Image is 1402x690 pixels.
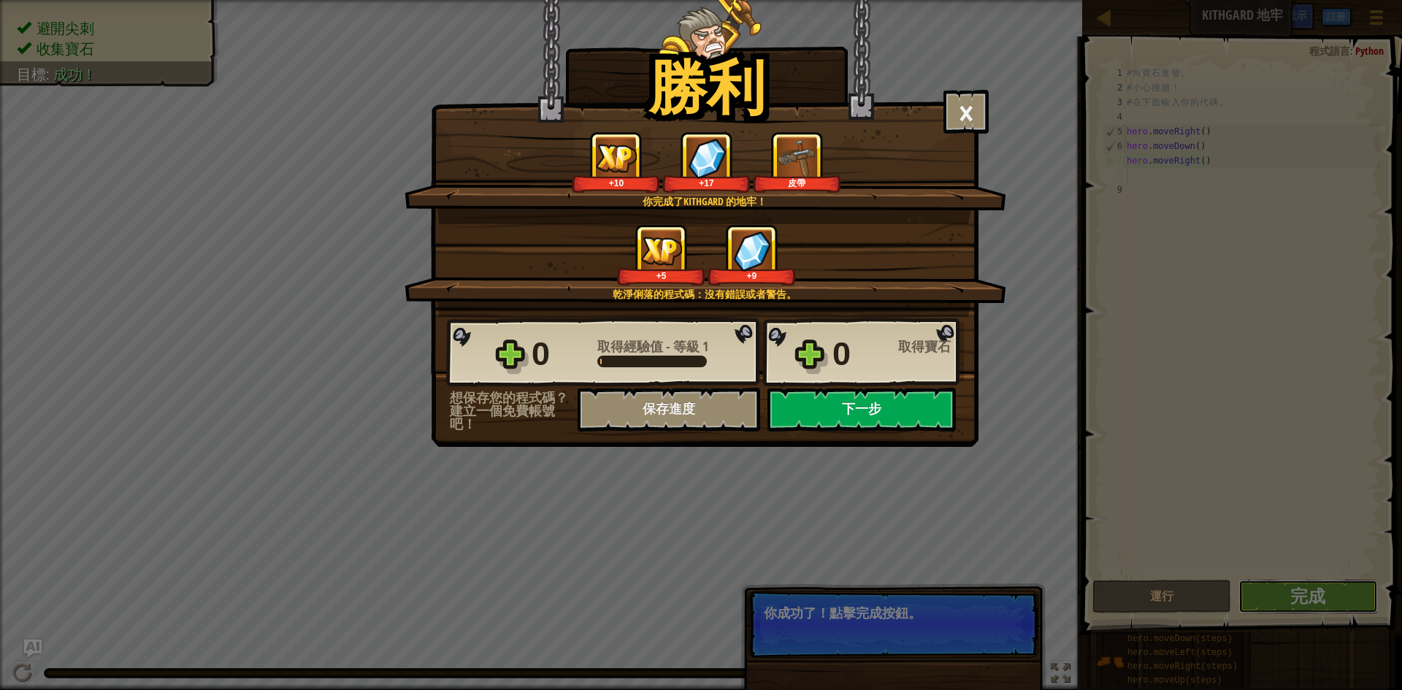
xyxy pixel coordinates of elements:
img: 取得經驗值 [596,144,637,172]
img: 取得寶石 [733,231,771,271]
button: × [943,90,989,134]
div: +5 [620,270,702,281]
span: 取得經驗值 [597,337,666,356]
button: 下一步 [767,388,956,432]
img: 取得經驗值 [641,237,682,265]
button: 保存進度 [578,388,760,432]
span: 1 [702,337,708,356]
div: 你完成了Kithgard 的地牢！ [474,194,935,209]
div: +10 [575,177,657,188]
div: 0 [832,331,889,377]
div: +17 [665,177,748,188]
div: 取得寶石 [898,340,964,353]
div: 0 [532,331,589,377]
span: 等級 [670,337,702,356]
img: 取得寶石 [688,138,726,178]
div: 皮帶 [756,177,838,188]
div: +9 [710,270,793,281]
div: 想保存您的程式碼？建立一個免費帳號吧！ [450,391,578,431]
div: 乾淨俐落的程式碼：沒有錯誤或者警告。 [474,287,935,302]
img: 新的物品 [777,138,817,178]
div: - [597,340,708,353]
h1: 勝利 [648,54,765,118]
